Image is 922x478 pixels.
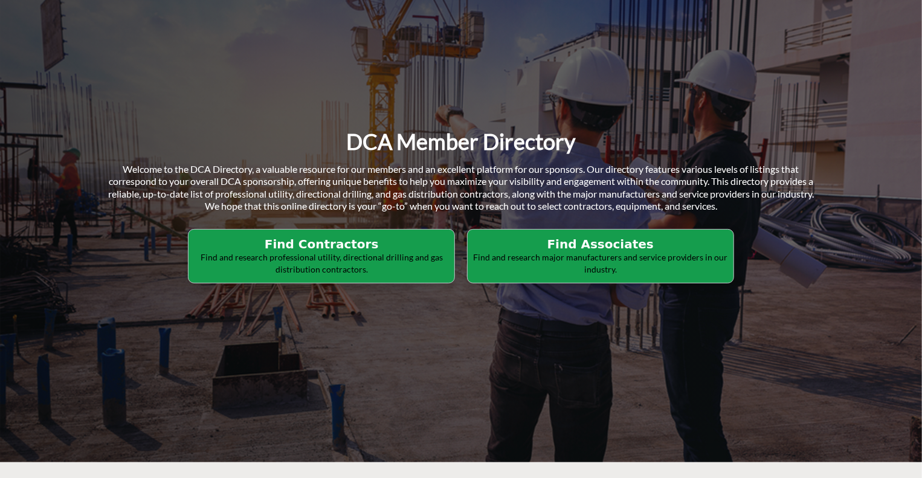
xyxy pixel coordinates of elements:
button: Find Associates Find and research major manufacturers and service providers in our industry. [467,229,734,283]
h1: DCA Member Directory [347,128,576,156]
button: Find Contractors Find and research professional utility, directional drilling and gas distributio... [188,229,455,283]
p: Find and research major manufacturers and service providers in our industry. [471,251,730,275]
h2: Find Contractors [192,237,451,251]
h2: Find Associates [471,237,730,251]
p: Find and research professional utility, directional drilling and gas distribution contractors. [192,251,451,275]
span: Welcome to the DCA Directory, a valuable resource for our members and an excellent platform for o... [108,163,814,212]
